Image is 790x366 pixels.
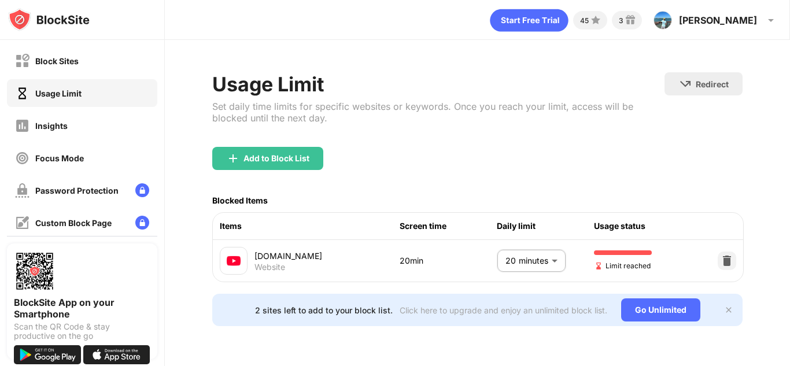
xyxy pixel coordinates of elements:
div: Redirect [696,79,729,89]
div: Blocked Items [212,195,268,205]
div: Block Sites [35,56,79,66]
img: options-page-qr-code.png [14,250,56,292]
img: lock-menu.svg [135,183,149,197]
div: Daily limit [497,220,594,232]
img: x-button.svg [724,305,733,315]
div: Click here to upgrade and enjoy an unlimited block list. [400,305,607,315]
div: [PERSON_NAME] [679,14,757,26]
img: customize-block-page-off.svg [15,216,29,230]
img: hourglass-end.svg [594,261,603,271]
div: Usage Limit [35,88,82,98]
img: favicons [227,254,241,268]
img: ACg8ocJ6FDtCVidu5UN3aTLAUIie4fpiB2tz72h04u9s2w_pPS5b2MBS=s96-c [654,11,672,29]
img: insights-off.svg [15,119,29,133]
div: 2 sites left to add to your block list. [255,305,393,315]
div: 45 [580,16,589,25]
img: lock-menu.svg [135,216,149,230]
div: animation [490,9,568,32]
img: logo-blocksite.svg [8,8,90,31]
div: Website [254,262,285,272]
img: password-protection-off.svg [15,183,29,198]
p: 20 minutes [505,254,547,267]
div: Insights [35,121,68,131]
div: Set daily time limits for specific websites or keywords. Once you reach your limit, access will b... [212,101,665,124]
span: Limit reached [594,260,651,271]
img: focus-off.svg [15,151,29,165]
div: Focus Mode [35,153,84,163]
img: time-usage-on.svg [15,86,29,101]
div: Add to Block List [243,154,309,163]
img: get-it-on-google-play.svg [14,345,81,364]
div: Password Protection [35,186,119,195]
div: 20min [400,254,497,267]
div: Usage Limit [212,72,665,96]
img: points-small.svg [589,13,603,27]
div: Usage status [594,220,691,232]
img: download-on-the-app-store.svg [83,345,150,364]
div: Custom Block Page [35,218,112,228]
div: Scan the QR Code & stay productive on the go [14,322,150,341]
div: Screen time [400,220,497,232]
div: [DOMAIN_NAME] [254,250,400,262]
div: 3 [619,16,623,25]
div: BlockSite App on your Smartphone [14,297,150,320]
div: Items [220,220,400,232]
img: block-off.svg [15,54,29,68]
div: Go Unlimited [621,298,700,321]
img: reward-small.svg [623,13,637,27]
